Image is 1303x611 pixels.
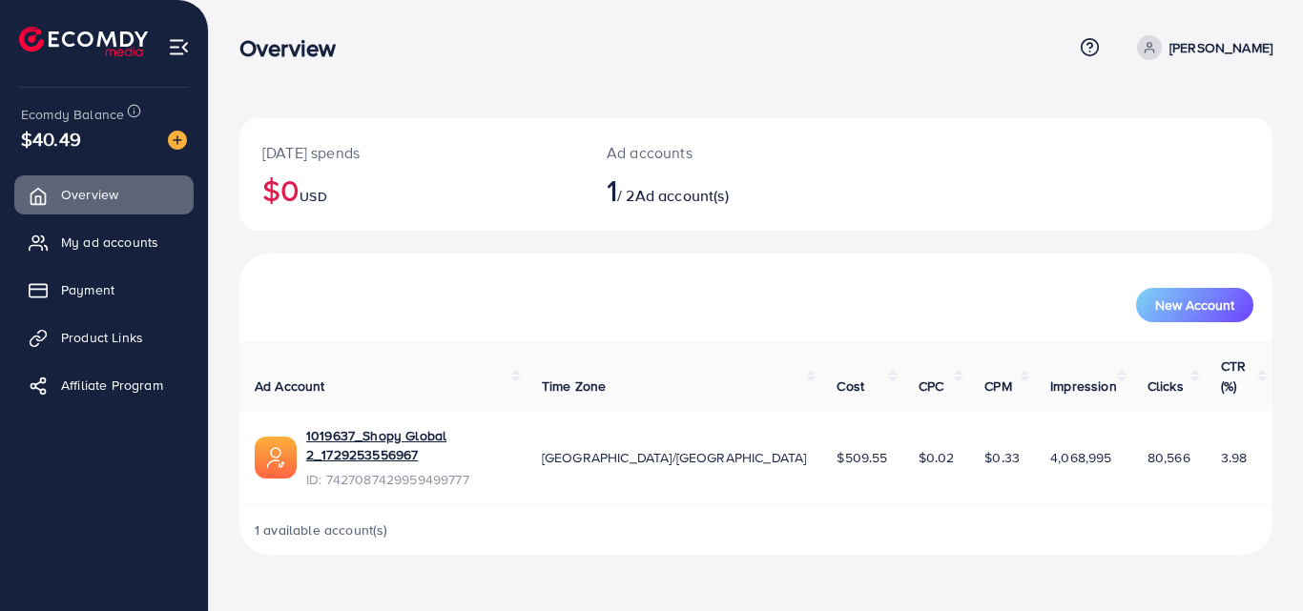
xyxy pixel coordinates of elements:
h3: Overview [239,34,351,62]
img: ic-ads-acc.e4c84228.svg [255,437,297,479]
span: Ad Account [255,377,325,396]
span: Impression [1050,377,1117,396]
a: My ad accounts [14,223,194,261]
span: 80,566 [1148,448,1190,467]
img: menu [168,36,190,58]
span: $0.33 [984,448,1020,467]
img: image [168,131,187,150]
span: 1 [607,168,617,212]
span: CPM [984,377,1011,396]
span: My ad accounts [61,233,158,252]
span: [GEOGRAPHIC_DATA]/[GEOGRAPHIC_DATA] [542,448,807,467]
span: Cost [837,377,864,396]
a: Overview [14,175,194,214]
p: [DATE] spends [262,141,561,164]
span: Time Zone [542,377,606,396]
h2: / 2 [607,172,819,208]
span: Ecomdy Balance [21,105,124,124]
span: Ad account(s) [635,185,729,206]
span: $509.55 [837,448,887,467]
span: 3.98 [1221,448,1248,467]
span: CPC [919,377,943,396]
span: 4,068,995 [1050,448,1111,467]
img: logo [19,27,148,56]
span: $0.02 [919,448,955,467]
p: [PERSON_NAME] [1169,36,1272,59]
span: USD [300,187,326,206]
span: CTR (%) [1221,356,1246,395]
span: New Account [1155,298,1234,312]
a: Affiliate Program [14,366,194,404]
a: 1019637_Shopy Global 2_1729253556967 [306,426,511,465]
span: Overview [61,185,118,204]
p: Ad accounts [607,141,819,164]
span: 1 available account(s) [255,520,388,540]
span: Affiliate Program [61,376,163,395]
span: ID: 7427087429959499777 [306,470,511,489]
a: Product Links [14,318,194,356]
a: [PERSON_NAME] [1129,35,1272,60]
span: Payment [61,280,114,299]
a: Payment [14,271,194,309]
h2: $0 [262,172,561,208]
span: Product Links [61,328,143,347]
button: New Account [1136,288,1253,322]
span: Clicks [1148,377,1184,396]
span: $40.49 [21,125,81,153]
